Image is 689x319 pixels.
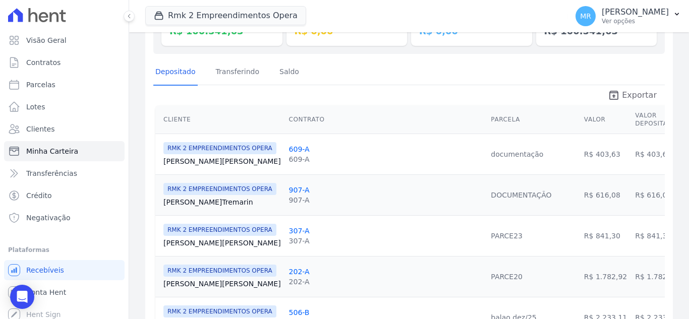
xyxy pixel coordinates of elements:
span: Negativação [26,213,71,223]
a: Conta Hent [4,282,125,302]
a: PARCE20 [491,273,523,281]
a: Recebíveis [4,260,125,280]
div: 609-A [289,154,310,164]
a: DOCUMENTAÇÃO [491,191,551,199]
a: 907-A [289,186,310,194]
span: Parcelas [26,80,55,90]
a: Clientes [4,119,125,139]
a: Saldo [277,59,301,86]
a: [PERSON_NAME][PERSON_NAME] [163,279,281,289]
span: Clientes [26,124,54,134]
span: RMK 2 EMPREENDIMENTOS OPERA [163,183,276,195]
td: R$ 841,30 [631,215,682,256]
a: Negativação [4,208,125,228]
a: documentação [491,150,543,158]
span: Crédito [26,190,52,201]
a: 202-A [289,268,310,276]
a: Parcelas [4,75,125,95]
span: MR [580,13,591,20]
a: [PERSON_NAME][PERSON_NAME] [163,156,281,166]
span: Contratos [26,57,61,68]
span: RMK 2 EMPREENDIMENTOS OPERA [163,265,276,277]
span: Conta Hent [26,287,66,297]
button: MR [PERSON_NAME] Ver opções [567,2,689,30]
span: RMK 2 EMPREENDIMENTOS OPERA [163,142,276,154]
span: RMK 2 EMPREENDIMENTOS OPERA [163,224,276,236]
a: [PERSON_NAME]Tremarin [163,197,281,207]
a: 609-A [289,145,310,153]
div: Open Intercom Messenger [10,285,34,309]
th: Valor Depositado [631,105,682,134]
a: PARCE23 [491,232,523,240]
a: Crédito [4,185,125,206]
th: Contrato [285,105,487,134]
button: Rmk 2 Empreendimentos Opera [145,6,306,25]
a: Lotes [4,97,125,117]
div: 202-A [289,277,310,287]
th: Cliente [155,105,285,134]
a: [PERSON_NAME][PERSON_NAME] [163,238,281,248]
th: Valor [580,105,631,134]
td: R$ 616,08 [631,174,682,215]
a: Transferindo [214,59,262,86]
a: unarchive Exportar [600,89,665,103]
div: 307-A [289,236,310,246]
span: Visão Geral [26,35,67,45]
a: Visão Geral [4,30,125,50]
td: R$ 1.782,92 [580,256,631,297]
div: 907-A [289,195,310,205]
td: R$ 403,63 [580,134,631,174]
td: R$ 403,63 [631,134,682,174]
a: Minha Carteira [4,141,125,161]
div: Plataformas [8,244,121,256]
span: Minha Carteira [26,146,78,156]
a: 506-B [289,308,310,316]
td: R$ 616,08 [580,174,631,215]
a: 307-A [289,227,310,235]
td: R$ 1.782,92 [631,256,682,297]
a: Transferências [4,163,125,183]
th: Parcela [487,105,580,134]
span: RMK 2 EMPREENDIMENTOS OPERA [163,305,276,317]
i: unarchive [608,89,620,101]
span: Exportar [622,89,657,101]
p: Ver opções [602,17,669,25]
td: R$ 841,30 [580,215,631,256]
p: [PERSON_NAME] [602,7,669,17]
span: Recebíveis [26,265,64,275]
a: Contratos [4,52,125,73]
span: Transferências [26,168,77,178]
a: Depositado [153,59,198,86]
span: Lotes [26,102,45,112]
